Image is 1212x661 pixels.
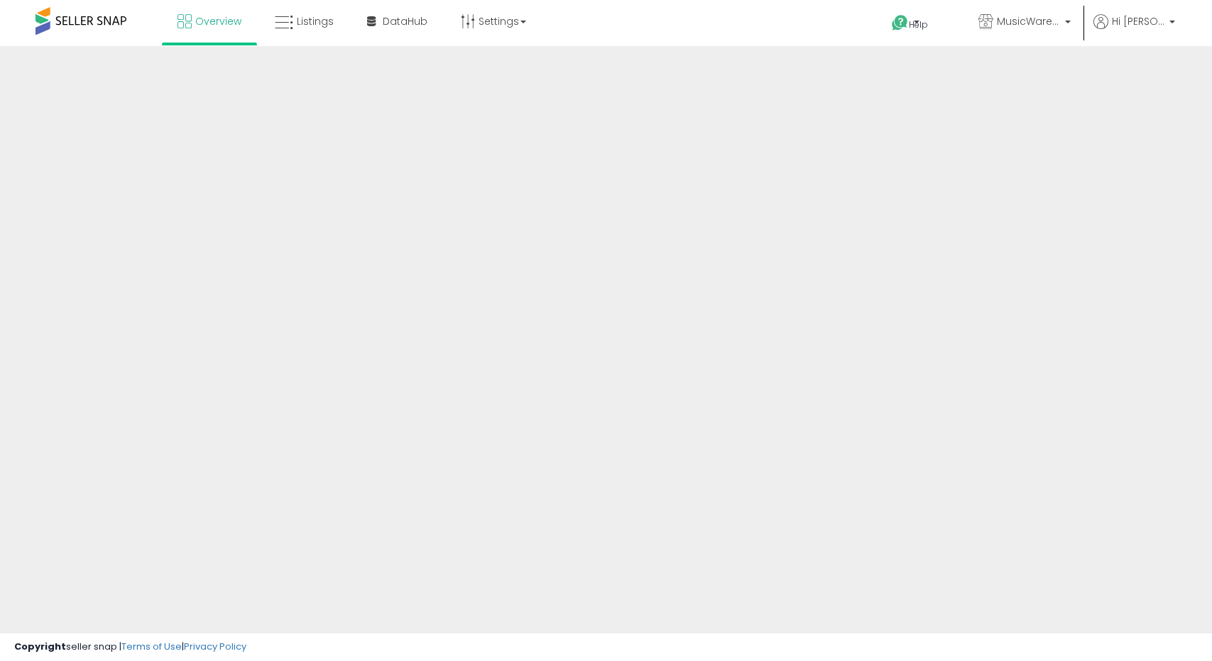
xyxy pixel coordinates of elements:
i: Get Help [891,14,909,32]
a: Help [880,4,956,46]
span: DataHub [383,14,427,28]
span: Overview [195,14,241,28]
span: MusicWarehouse [997,14,1061,28]
span: Help [909,18,928,30]
a: Hi [PERSON_NAME] [1093,14,1175,46]
span: Hi [PERSON_NAME] [1112,14,1165,28]
span: Listings [297,14,334,28]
